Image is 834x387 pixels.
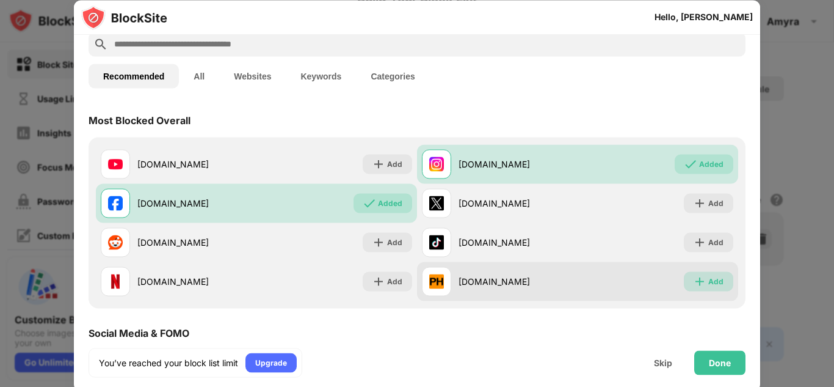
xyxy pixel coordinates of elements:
div: [DOMAIN_NAME] [137,275,256,288]
div: [DOMAIN_NAME] [459,197,578,210]
button: Keywords [286,64,356,88]
div: Upgrade [255,356,287,369]
button: Websites [219,64,286,88]
div: Add [708,275,723,287]
img: favicons [108,235,123,249]
button: All [179,64,219,88]
div: [DOMAIN_NAME] [459,236,578,249]
div: [DOMAIN_NAME] [137,236,256,249]
div: Added [378,197,402,209]
div: Social Media & FOMO [89,326,189,339]
img: logo-blocksite.svg [81,5,167,29]
div: [DOMAIN_NAME] [459,275,578,288]
div: Add [708,236,723,248]
div: Most Blocked Overall [89,114,190,126]
div: [DOMAIN_NAME] [459,158,578,171]
div: [DOMAIN_NAME] [137,197,256,210]
img: favicons [108,157,123,171]
img: favicons [429,235,444,249]
div: Add [387,236,402,248]
button: Recommended [89,64,179,88]
div: [DOMAIN_NAME] [137,158,256,171]
img: favicons [429,196,444,210]
div: Done [709,358,731,367]
div: Added [699,158,723,170]
div: Add [387,275,402,287]
div: Add [708,197,723,209]
div: Skip [654,358,672,367]
button: Categories [356,64,429,88]
img: favicons [108,196,123,210]
img: favicons [429,274,444,289]
img: favicons [429,157,444,171]
div: You’ve reached your block list limit [99,356,238,369]
div: Add [387,158,402,170]
img: search.svg [93,37,108,51]
div: Hello, [PERSON_NAME] [655,12,753,22]
img: favicons [108,274,123,289]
